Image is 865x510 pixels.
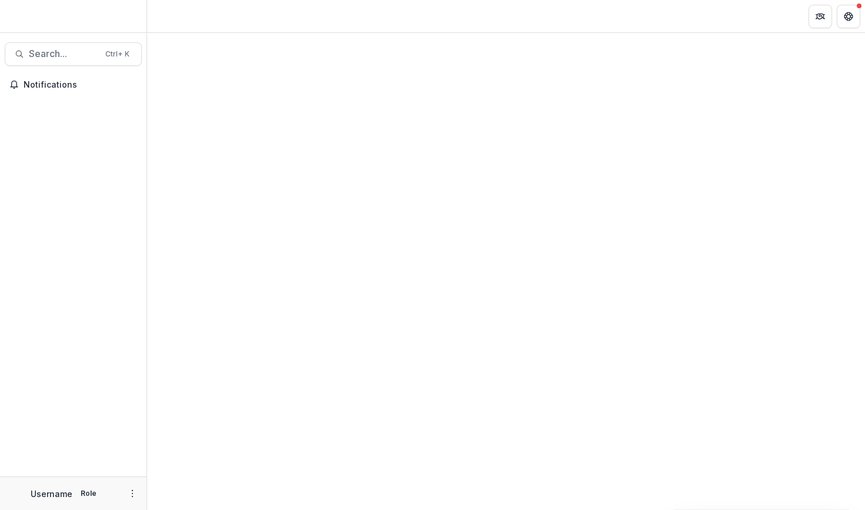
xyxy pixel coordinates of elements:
nav: breadcrumb [152,8,202,25]
span: Notifications [24,80,137,90]
div: Ctrl + K [103,48,132,61]
p: Role [77,488,100,499]
button: Get Help [837,5,860,28]
button: Partners [809,5,832,28]
span: Search... [29,48,98,59]
button: Search... [5,42,142,66]
p: Username [31,488,72,500]
button: More [125,486,139,501]
button: Notifications [5,75,142,94]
